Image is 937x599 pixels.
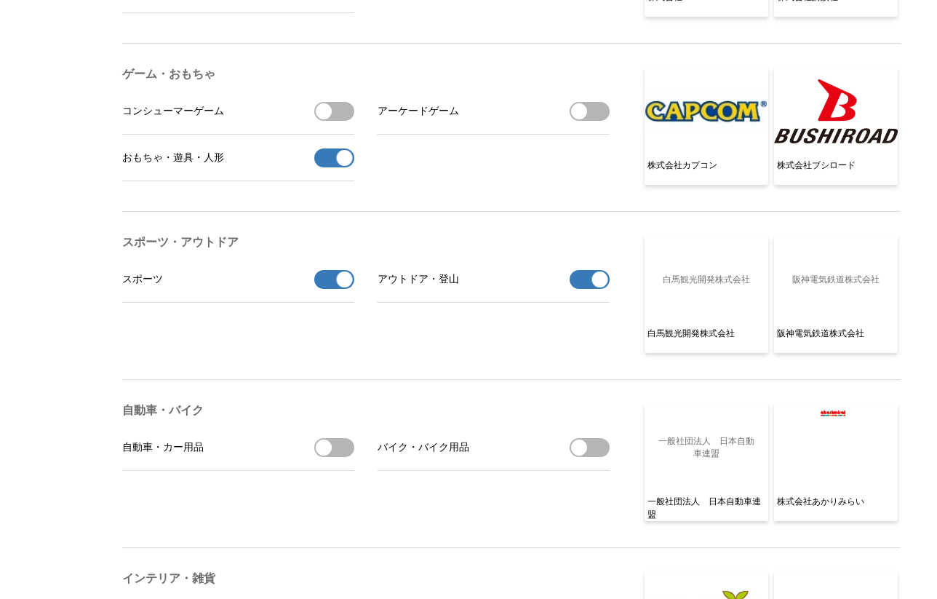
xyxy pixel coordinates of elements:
[378,441,469,454] span: バイク・バイク用品
[645,403,901,524] ul: 自動車・バイクの参考企業一覧
[122,571,610,587] h3: インテリア・雑貨
[378,105,459,118] span: アーケードゲーム
[645,67,768,156] img: 株式会社カプコンのロゴ画像
[656,435,757,460] p: 一般社団法人 日本自動車連盟
[774,492,898,521] p: 株式会社あかりみらい
[122,67,610,82] h3: ゲーム・おもちゃ
[122,403,610,418] h3: 自動車・バイク
[645,492,768,521] p: 一般社団法人 日本自動車連盟
[645,235,901,356] ul: スポーツ・アウトドアの参考企業一覧
[122,105,224,118] span: コンシューマーゲーム
[774,67,898,156] img: 株式会社ブシロードのロゴ画像
[378,273,459,286] span: アウトドア・登山
[774,324,898,353] p: 阪神電気鉄道株式会社
[645,324,768,353] p: 白馬観光開発株式会社
[792,274,880,286] p: 阪神電気鉄道株式会社
[122,273,163,286] span: スポーツ
[122,151,224,164] span: おもちゃ・遊具・人形
[663,274,750,286] p: 白馬観光開発株式会社
[774,403,898,492] img: 株式会社あかりみらいのロゴ画像
[645,156,768,185] p: 株式会社カプコン
[774,156,898,185] p: 株式会社ブシロード
[122,441,204,454] span: 自動車・カー用品
[122,235,610,250] h3: スポーツ・アウトドア
[645,67,901,188] ul: ゲーム・おもちゃの参考企業一覧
